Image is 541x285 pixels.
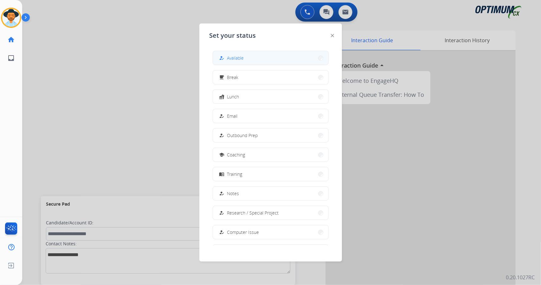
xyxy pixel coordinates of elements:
[213,245,328,258] button: Internet Issue
[227,113,238,119] span: Email
[213,187,328,200] button: Notes
[219,210,224,215] mat-icon: how_to_reg
[213,148,328,162] button: Coaching
[7,54,15,62] mat-icon: inbox
[227,55,244,61] span: Available
[213,225,328,239] button: Computer Issue
[227,190,239,197] span: Notes
[213,90,328,103] button: Lunch
[213,70,328,84] button: Break
[219,152,224,157] mat-icon: school
[213,167,328,181] button: Training
[219,94,224,99] mat-icon: fastfood
[213,109,328,123] button: Email
[219,75,224,80] mat-icon: free_breakfast
[2,9,20,27] img: avatar
[227,209,279,216] span: Research / Special Project
[213,129,328,142] button: Outbound Prep
[209,31,256,40] span: Set your status
[227,93,239,100] span: Lunch
[506,274,535,281] p: 0.20.1027RC
[213,51,328,65] button: Available
[227,151,245,158] span: Coaching
[213,206,328,220] button: Research / Special Project
[7,36,15,43] mat-icon: home
[219,55,224,61] mat-icon: how_to_reg
[219,133,224,138] mat-icon: how_to_reg
[219,113,224,119] mat-icon: how_to_reg
[331,34,334,37] img: close-button
[227,74,239,81] span: Break
[219,229,224,235] mat-icon: how_to_reg
[219,191,224,196] mat-icon: how_to_reg
[227,132,258,139] span: Outbound Prep
[227,229,259,235] span: Computer Issue
[227,171,242,177] span: Training
[219,171,224,177] mat-icon: menu_book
